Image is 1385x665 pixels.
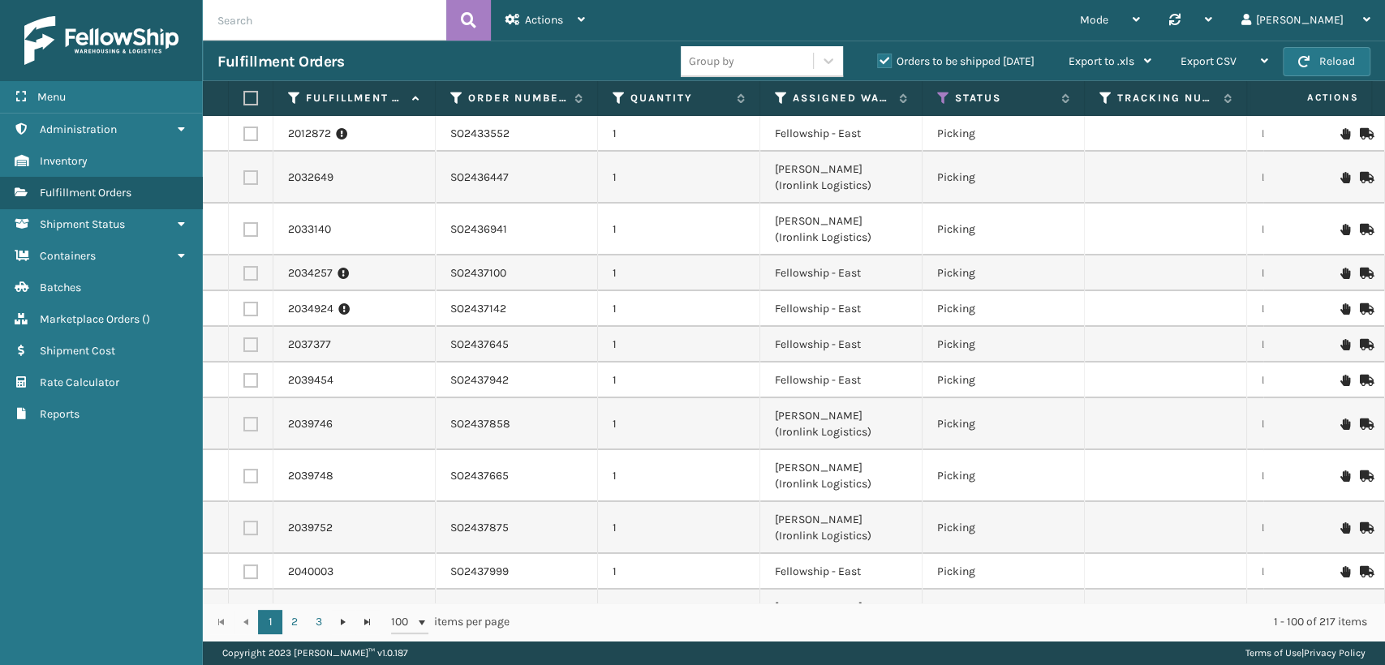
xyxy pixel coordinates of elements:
[1245,641,1366,665] div: |
[1360,172,1370,183] i: Mark as Shipped
[923,554,1085,590] td: Picking
[337,616,350,629] span: Go to the next page
[1360,566,1370,577] i: Mark as Shipped
[760,255,923,291] td: Fellowship - East
[40,312,140,326] span: Marketplace Orders
[923,255,1085,291] td: Picking
[760,590,923,641] td: [PERSON_NAME] (Ironlink Logistics)
[258,610,282,634] a: 1
[1080,13,1108,27] span: Mode
[450,169,509,186] a: SO2436447
[450,265,506,281] a: SO2437100
[923,590,1085,641] td: Picking
[923,327,1085,363] td: Picking
[1360,268,1370,279] i: Mark as Shipped
[450,468,509,484] a: SO2437665
[450,416,510,432] a: SO2437858
[288,221,331,238] a: 2033140
[450,221,507,238] a: SO2436941
[37,90,66,104] span: Menu
[288,169,333,186] a: 2032649
[288,337,331,353] a: 2037377
[598,116,760,152] td: 1
[1340,339,1350,350] i: On Hold
[1360,522,1370,534] i: Mark as Shipped
[630,91,729,105] label: Quantity
[40,122,117,136] span: Administration
[24,16,179,65] img: logo
[1360,470,1370,482] i: Mark as Shipped
[450,301,506,317] a: SO2437142
[923,363,1085,398] td: Picking
[1360,339,1370,350] i: Mark as Shipped
[217,52,344,71] h3: Fulfillment Orders
[306,91,404,105] label: Fulfillment Order Id
[1340,566,1350,577] i: On Hold
[923,502,1085,554] td: Picking
[598,502,760,554] td: 1
[391,614,415,630] span: 100
[1360,375,1370,386] i: Mark as Shipped
[1340,128,1350,139] i: On Hold
[40,407,80,421] span: Reports
[598,398,760,450] td: 1
[1340,418,1350,430] i: On Hold
[923,450,1085,502] td: Picking
[282,610,307,634] a: 2
[525,13,563,27] span: Actions
[450,372,509,388] a: SO2437942
[598,327,760,363] td: 1
[288,468,333,484] a: 2039748
[40,281,81,294] span: Batches
[532,614,1367,630] div: 1 - 100 of 217 items
[760,204,923,255] td: [PERSON_NAME] (Ironlink Logistics)
[1360,303,1370,315] i: Mark as Shipped
[1360,128,1370,139] i: Mark as Shipped
[450,126,510,142] a: SO2433552
[222,641,408,665] p: Copyright 2023 [PERSON_NAME]™ v 1.0.187
[689,53,734,70] div: Group by
[760,502,923,554] td: [PERSON_NAME] (Ironlink Logistics)
[1304,647,1366,659] a: Privacy Policy
[288,126,331,142] a: 2012872
[1340,522,1350,534] i: On Hold
[288,265,333,281] a: 2034257
[598,450,760,502] td: 1
[40,344,115,358] span: Shipment Cost
[1340,224,1350,235] i: On Hold
[760,291,923,327] td: Fellowship - East
[40,375,119,389] span: Rate Calculator
[1283,47,1370,76] button: Reload
[598,590,760,641] td: 10
[288,372,333,388] a: 2039454
[1069,54,1134,68] span: Export to .xls
[288,564,333,580] a: 2040003
[877,54,1034,68] label: Orders to be shipped [DATE]
[793,91,891,105] label: Assigned Warehouse
[40,217,125,231] span: Shipment Status
[307,610,331,634] a: 3
[923,398,1085,450] td: Picking
[450,520,509,536] a: SO2437875
[760,398,923,450] td: [PERSON_NAME] (Ironlink Logistics)
[40,186,131,199] span: Fulfillment Orders
[923,152,1085,204] td: Picking
[598,291,760,327] td: 1
[760,554,923,590] td: Fellowship - East
[760,116,923,152] td: Fellowship - East
[923,116,1085,152] td: Picking
[760,152,923,204] td: [PERSON_NAME] (Ironlink Logistics)
[760,327,923,363] td: Fellowship - East
[40,249,96,263] span: Containers
[142,312,150,326] span: ( )
[288,520,333,536] a: 2039752
[1360,418,1370,430] i: Mark as Shipped
[1340,303,1350,315] i: On Hold
[923,204,1085,255] td: Picking
[1340,470,1350,482] i: On Hold
[450,337,509,353] a: SO2437645
[598,204,760,255] td: 1
[598,363,760,398] td: 1
[598,554,760,590] td: 1
[598,152,760,204] td: 1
